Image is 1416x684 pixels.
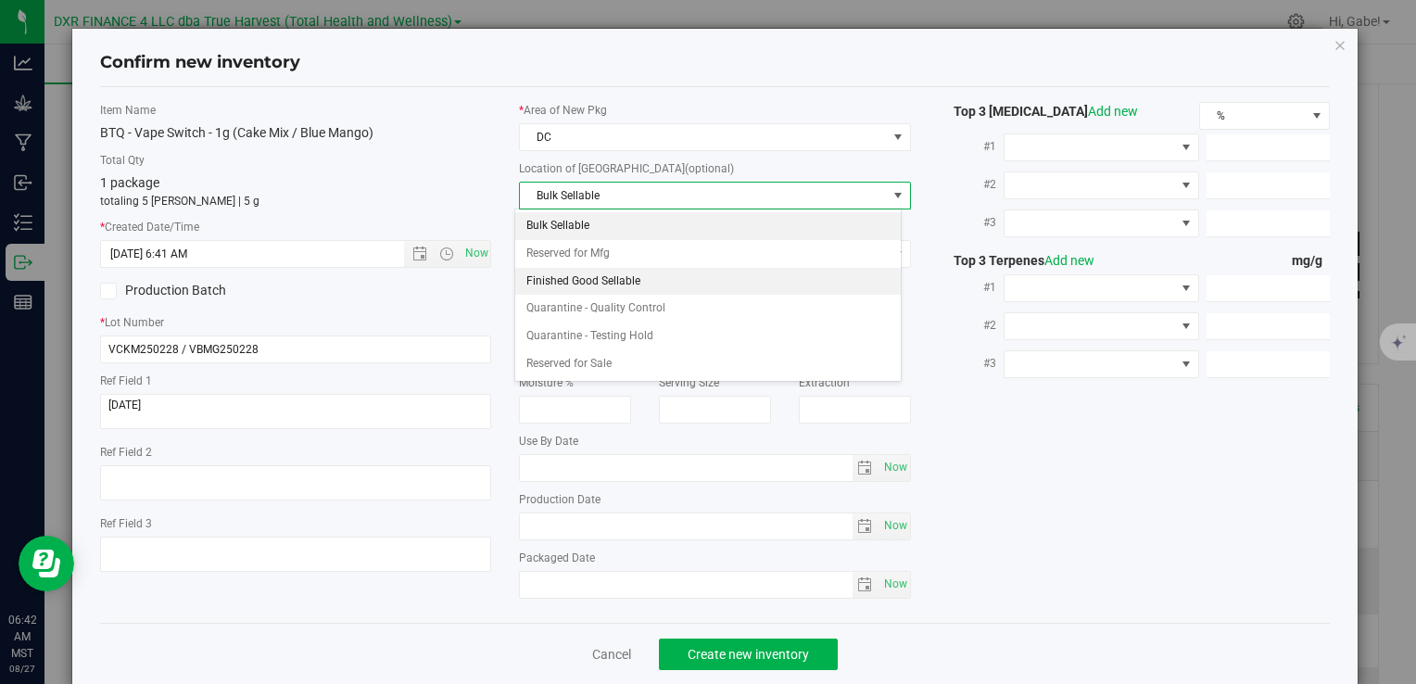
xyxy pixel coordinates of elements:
[939,253,1094,268] span: Top 3 Terpenes
[1004,312,1199,340] span: NO DATA FOUND
[100,123,491,143] div: BTQ - Vape Switch - 1g (Cake Mix / Blue Mango)
[939,104,1138,119] span: Top 3 [MEDICAL_DATA]
[1088,104,1138,119] a: Add new
[519,550,910,566] label: Packaged Date
[659,374,771,391] label: Serving Size
[799,374,911,391] label: Extraction
[886,183,909,209] span: select
[519,374,631,391] label: Moisture %
[515,350,901,378] li: Reserved for Sale
[100,219,491,235] label: Created Date/Time
[879,571,911,598] span: Set Current date
[520,183,886,209] span: Bulk Sellable
[515,240,901,268] li: Reserved for Mfg
[659,639,838,670] button: Create new inventory
[939,206,1004,239] label: #3
[1200,103,1306,129] span: %
[520,124,886,150] span: DC
[100,444,491,461] label: Ref Field 2
[1004,274,1199,302] span: NO DATA FOUND
[1004,171,1199,199] span: NO DATA FOUND
[939,309,1004,342] label: #2
[100,175,159,190] span: 1 package
[939,168,1004,201] label: #2
[515,295,901,323] li: Quarantine - Quality Control
[853,572,879,598] span: select
[100,51,300,75] h4: Confirm new inventory
[1004,350,1199,378] span: NO DATA FOUND
[879,513,911,539] span: Set Current date
[100,152,491,169] label: Total Qty
[1044,253,1094,268] a: Add new
[879,513,910,539] span: select
[685,162,734,175] span: (optional)
[100,102,491,119] label: Item Name
[515,212,901,240] li: Bulk Sellable
[519,433,910,450] label: Use By Date
[519,491,910,508] label: Production Date
[100,193,491,209] p: totaling 5 [PERSON_NAME] | 5 g
[519,102,910,119] label: Area of New Pkg
[1004,133,1199,161] span: NO DATA FOUND
[519,160,910,177] label: Location of [GEOGRAPHIC_DATA]
[515,323,901,350] li: Quarantine - Testing Hold
[431,247,462,261] span: Open the time view
[879,572,910,598] span: select
[853,455,879,481] span: select
[100,515,491,532] label: Ref Field 3
[939,271,1004,304] label: #1
[461,240,492,267] span: Set Current date
[939,347,1004,380] label: #3
[515,268,901,296] li: Finished Good Sellable
[1004,209,1199,237] span: NO DATA FOUND
[100,281,282,300] label: Production Batch
[404,247,436,261] span: Open the date view
[100,314,491,331] label: Lot Number
[939,130,1004,163] label: #1
[879,454,911,481] span: Set Current date
[1292,253,1330,268] span: mg/g
[592,645,631,664] a: Cancel
[879,455,910,481] span: select
[19,536,74,591] iframe: Resource center
[100,373,491,389] label: Ref Field 1
[688,647,809,662] span: Create new inventory
[853,513,879,539] span: select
